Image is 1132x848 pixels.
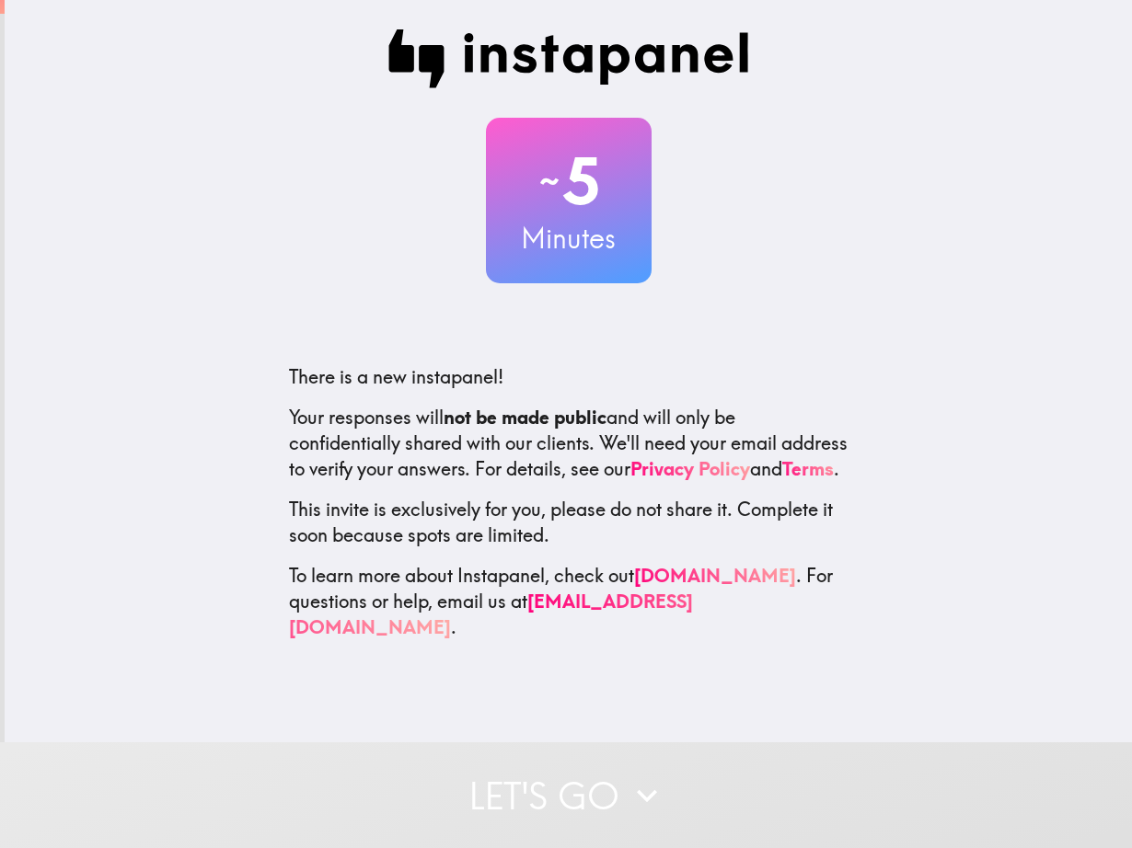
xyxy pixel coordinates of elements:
[486,143,652,219] h2: 5
[289,563,849,640] p: To learn more about Instapanel, check out . For questions or help, email us at .
[634,564,796,587] a: [DOMAIN_NAME]
[289,405,849,482] p: Your responses will and will only be confidentially shared with our clients. We'll need your emai...
[289,590,693,638] a: [EMAIL_ADDRESS][DOMAIN_NAME]
[289,365,503,388] span: There is a new instapanel!
[630,457,750,480] a: Privacy Policy
[444,406,606,429] b: not be made public
[388,29,749,88] img: Instapanel
[537,154,562,209] span: ~
[486,219,652,258] h3: Minutes
[782,457,834,480] a: Terms
[289,497,849,548] p: This invite is exclusively for you, please do not share it. Complete it soon because spots are li...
